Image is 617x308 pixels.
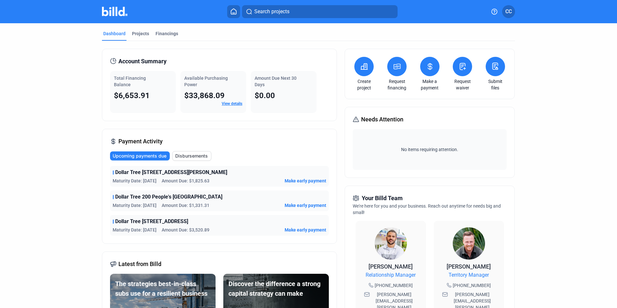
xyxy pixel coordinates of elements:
[115,279,210,298] div: The strategies best-in-class subs use for a resilient business
[222,101,242,106] a: View details
[505,8,512,15] span: CC
[103,30,126,37] div: Dashboard
[353,203,501,215] span: We're here for you and your business. Reach out anytime for needs big and small!
[285,202,326,209] button: Make early payment
[353,78,375,91] a: Create project
[369,263,413,270] span: [PERSON_NAME]
[162,202,209,209] span: Amount Due: $1,331.31
[375,282,413,289] span: [PHONE_NUMBER]
[419,78,441,91] a: Make a payment
[113,153,167,159] span: Upcoming payments due
[118,137,163,146] span: Payment Activity
[113,202,157,209] span: Maturity Date: [DATE]
[114,76,146,87] span: Total Financing Balance
[132,30,149,37] div: Projects
[162,178,209,184] span: Amount Due: $1,825.63
[366,271,416,279] span: Relationship Manager
[255,91,275,100] span: $0.00
[172,151,211,161] button: Disbursements
[175,153,208,159] span: Disbursements
[453,227,485,260] img: Territory Manager
[254,8,289,15] span: Search projects
[114,91,150,100] span: $6,653.91
[184,76,228,87] span: Available Purchasing Power
[228,279,324,298] div: Discover the difference a strong capital strategy can make
[115,193,222,201] span: Dollar Tree 200 People's [GEOGRAPHIC_DATA]
[255,76,297,87] span: Amount Due Next 30 Days
[449,271,489,279] span: Territory Manager
[115,218,188,225] span: Dollar Tree [STREET_ADDRESS]
[362,194,403,203] span: Your Billd Team
[113,178,157,184] span: Maturity Date: [DATE]
[355,146,504,153] span: No items requiring attention.
[113,227,157,233] span: Maturity Date: [DATE]
[484,78,507,91] a: Submit files
[118,260,161,269] span: Latest from Billd
[361,115,403,124] span: Needs Attention
[115,169,227,176] span: Dollar Tree [STREET_ADDRESS][PERSON_NAME]
[242,5,398,18] button: Search projects
[102,7,127,16] img: Billd Company Logo
[453,282,491,289] span: [PHONE_NUMBER]
[285,178,326,184] button: Make early payment
[156,30,178,37] div: Financings
[451,78,474,91] a: Request waiver
[285,227,326,233] button: Make early payment
[447,263,491,270] span: [PERSON_NAME]
[375,227,407,260] img: Relationship Manager
[162,227,209,233] span: Amount Due: $3,520.89
[110,151,170,160] button: Upcoming payments due
[502,5,515,18] button: CC
[386,78,408,91] a: Request financing
[184,91,225,100] span: $33,868.09
[118,57,167,66] span: Account Summary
